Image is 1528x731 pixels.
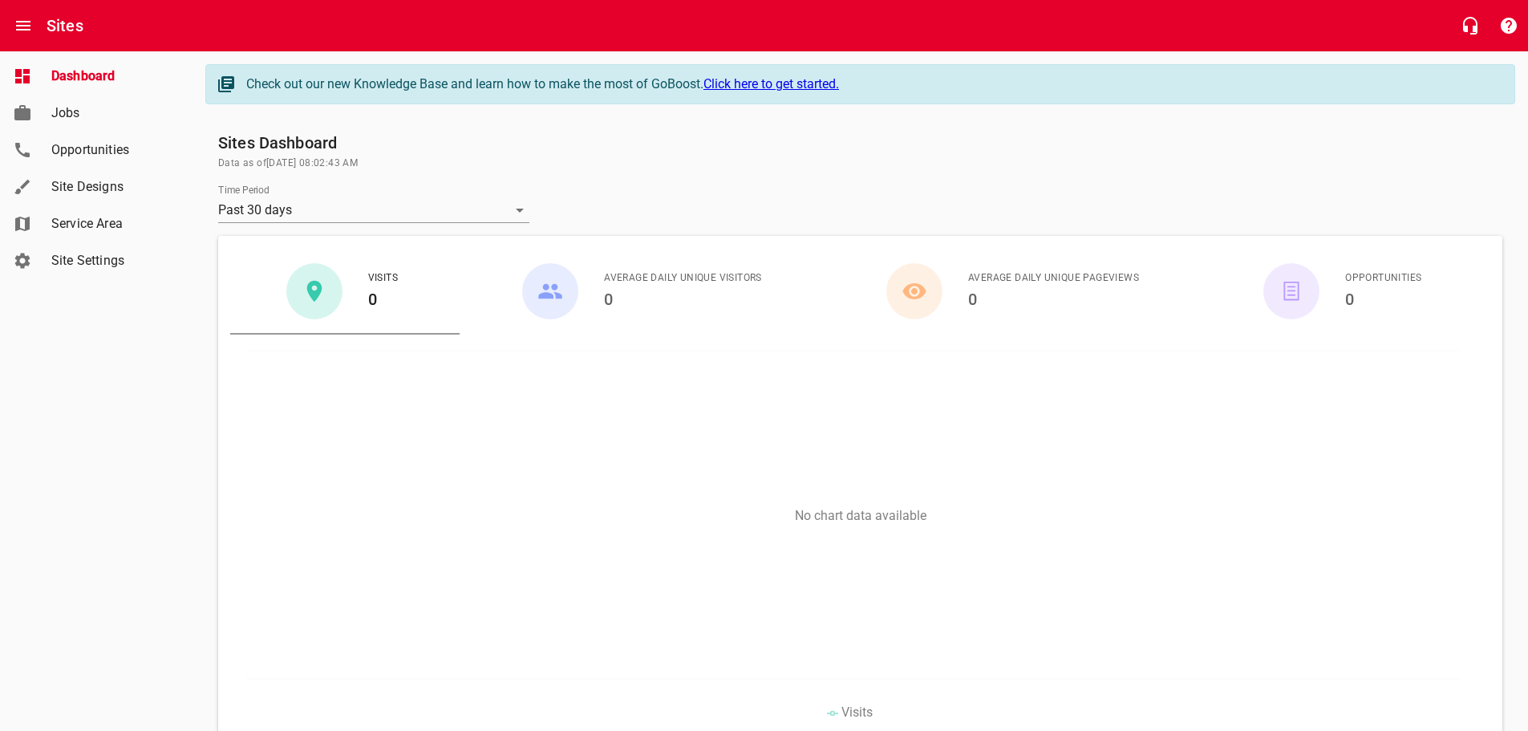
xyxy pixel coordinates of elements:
button: Live Chat [1451,6,1489,45]
div: Check out our new Knowledge Base and learn how to make the most of GoBoost. [246,75,1498,94]
h6: 0 [968,286,1139,312]
h6: Sites Dashboard [218,130,1502,156]
span: Site Settings [51,251,173,270]
button: Open drawer [4,6,43,45]
h6: 0 [1345,286,1421,312]
span: Average Daily Unique Visitors [604,270,762,286]
div: Past 30 days [218,197,529,223]
span: Site Designs [51,177,173,197]
h6: 0 [604,286,762,312]
span: Opportunities [1345,270,1421,286]
span: Jobs [51,104,173,123]
span: Data as of [DATE] 08:02:43 AM [218,156,1502,172]
span: Dashboard [51,67,173,86]
span: Visits [368,270,398,286]
span: Visits [841,705,873,720]
span: Opportunities [51,140,173,160]
button: Support Portal [1489,6,1528,45]
a: Click here to get started. [703,76,839,91]
p: No chart data available [230,508,1490,523]
label: Time Period [218,185,270,195]
h6: Sites [47,13,83,39]
span: Average Daily Unique Pageviews [968,270,1139,286]
span: Service Area [51,214,173,234]
h6: 0 [368,286,398,312]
